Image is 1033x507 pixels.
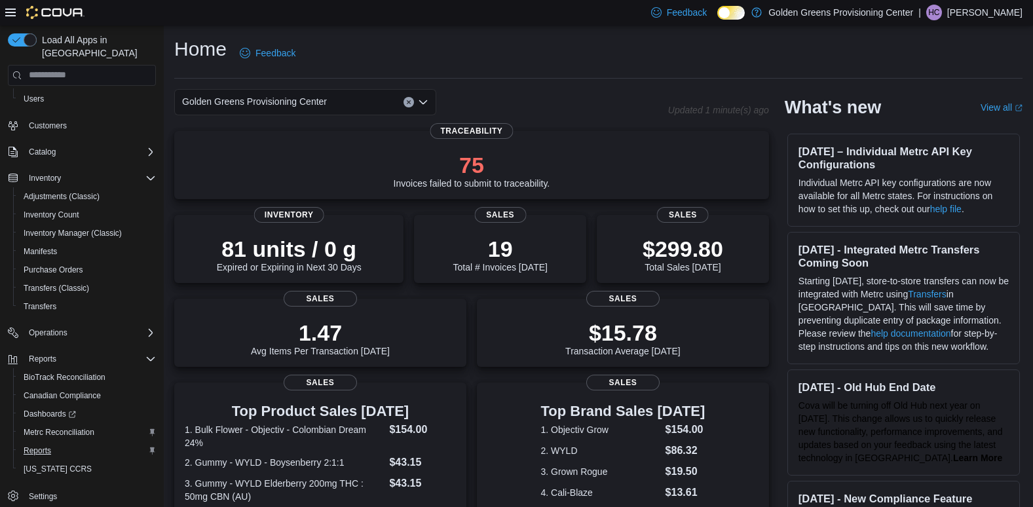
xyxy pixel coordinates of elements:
img: Cova [26,6,85,19]
a: Transfers [908,289,947,299]
a: BioTrack Reconciliation [18,369,111,385]
span: Adjustments (Classic) [18,189,156,204]
span: Metrc Reconciliation [24,427,94,438]
div: Total # Invoices [DATE] [453,236,547,272]
p: Updated 1 minute(s) ago [668,105,769,115]
button: Operations [3,324,161,342]
dd: $154.00 [389,422,455,438]
button: Reports [24,351,62,367]
span: Golden Greens Provisioning Center [182,94,327,109]
span: Metrc Reconciliation [18,424,156,440]
dt: 4. Cali-Blaze [541,486,660,499]
span: BioTrack Reconciliation [18,369,156,385]
p: 19 [453,236,547,262]
span: Traceability [430,123,513,139]
p: Starting [DATE], store-to-store transfers can now be integrated with Metrc using in [GEOGRAPHIC_D... [798,274,1009,353]
a: Manifests [18,244,62,259]
div: Expired or Expiring in Next 30 Days [217,236,362,272]
span: Customers [29,121,67,131]
div: Hailey Cashen [926,5,942,20]
a: Users [18,91,49,107]
h3: [DATE] - Integrated Metrc Transfers Coming Soon [798,243,1009,269]
h2: What's new [785,97,881,118]
span: Sales [284,291,357,307]
dd: $43.15 [389,455,455,470]
div: Invoices failed to submit to traceability. [394,152,550,189]
span: Load All Apps in [GEOGRAPHIC_DATA] [37,33,156,60]
strong: Learn More [953,453,1002,463]
span: Adjustments (Classic) [24,191,100,202]
span: Settings [24,487,156,504]
span: Manifests [24,246,57,257]
button: Adjustments (Classic) [13,187,161,206]
span: Reports [29,354,56,364]
button: Inventory Count [13,206,161,224]
a: Canadian Compliance [18,388,106,404]
span: Sales [284,375,357,390]
span: HC [928,5,939,20]
span: Inventory Manager (Classic) [24,228,122,238]
p: Individual Metrc API key configurations are now available for all Metrc states. For instructions ... [798,176,1009,216]
span: Users [24,94,44,104]
button: [US_STATE] CCRS [13,460,161,478]
a: Inventory Count [18,207,85,223]
span: Feedback [255,47,295,60]
button: Transfers [13,297,161,316]
span: Catalog [24,144,156,160]
a: Dashboards [13,405,161,423]
span: Catalog [29,147,56,157]
button: Customers [3,116,161,135]
span: Sales [586,375,660,390]
a: Feedback [235,40,301,66]
button: Open list of options [418,97,428,107]
button: Canadian Compliance [13,386,161,405]
p: [PERSON_NAME] [947,5,1023,20]
button: Transfers (Classic) [13,279,161,297]
p: 1.47 [251,320,390,346]
span: Transfers [18,299,156,314]
button: Catalog [3,143,161,161]
dd: $86.32 [666,443,705,459]
dd: $154.00 [666,422,705,438]
span: Sales [657,207,709,223]
span: Inventory [254,207,324,223]
span: Inventory [24,170,156,186]
a: Settings [24,489,62,504]
p: Golden Greens Provisioning Center [768,5,913,20]
h3: [DATE] - Old Hub End Date [798,381,1009,394]
span: Washington CCRS [18,461,156,477]
h3: Top Product Sales [DATE] [185,404,456,419]
span: Purchase Orders [18,262,156,278]
dt: 3. Grown Rogue [541,465,660,478]
div: Transaction Average [DATE] [565,320,681,356]
p: $299.80 [643,236,723,262]
span: Manifests [18,244,156,259]
span: Inventory Manager (Classic) [18,225,156,241]
dt: 3. Gummy - WYLD Elderberry 200mg THC : 50mg CBN (AU) [185,477,384,503]
button: Operations [24,325,73,341]
a: [US_STATE] CCRS [18,461,97,477]
span: Dashboards [24,409,76,419]
button: Manifests [13,242,161,261]
span: Operations [29,328,67,338]
a: Transfers (Classic) [18,280,94,296]
span: Transfers [24,301,56,312]
dd: $43.15 [389,476,455,491]
span: Reports [24,445,51,456]
span: Operations [24,325,156,341]
span: Reports [24,351,156,367]
span: Cova will be turning off Old Hub next year on [DATE]. This change allows us to quickly release ne... [798,400,1003,463]
p: 81 units / 0 g [217,236,362,262]
a: Purchase Orders [18,262,88,278]
dt: 1. Objectiv Grow [541,423,660,436]
a: View allExternal link [981,102,1023,113]
span: BioTrack Reconciliation [24,372,105,383]
a: Dashboards [18,406,81,422]
a: Reports [18,443,56,459]
button: Inventory [24,170,66,186]
dt: 2. Gummy - WYLD - Boysenberry 2:1:1 [185,456,384,469]
span: Sales [586,291,660,307]
a: help documentation [871,328,950,339]
p: | [918,5,921,20]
